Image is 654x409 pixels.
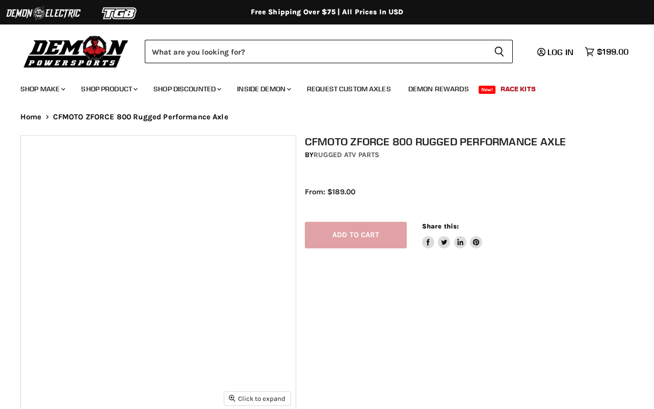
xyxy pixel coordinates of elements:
[145,40,513,63] form: Product
[580,44,634,59] a: $199.00
[20,33,132,69] img: Demon Powersports
[224,392,291,405] button: Click to expand
[82,4,158,23] img: TGB Logo 2
[13,74,626,99] ul: Main menu
[305,187,355,196] span: From: $189.00
[422,222,459,230] span: Share this:
[73,79,144,99] a: Shop Product
[313,150,379,159] a: Rugged ATV Parts
[20,113,42,121] a: Home
[145,40,486,63] input: Search
[229,79,297,99] a: Inside Demon
[486,40,513,63] button: Search
[597,47,629,57] span: $199.00
[493,79,543,99] a: Race Kits
[401,79,477,99] a: Demon Rewards
[305,135,642,148] h1: CFMOTO ZFORCE 800 Rugged Performance Axle
[53,113,228,121] span: CFMOTO ZFORCE 800 Rugged Performance Axle
[422,222,483,249] aside: Share this:
[299,79,399,99] a: Request Custom Axles
[305,149,642,161] div: by
[146,79,227,99] a: Shop Discounted
[533,47,580,57] a: Log in
[229,395,285,402] span: Click to expand
[479,86,496,94] span: New!
[13,79,71,99] a: Shop Make
[5,4,82,23] img: Demon Electric Logo 2
[547,47,573,57] span: Log in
